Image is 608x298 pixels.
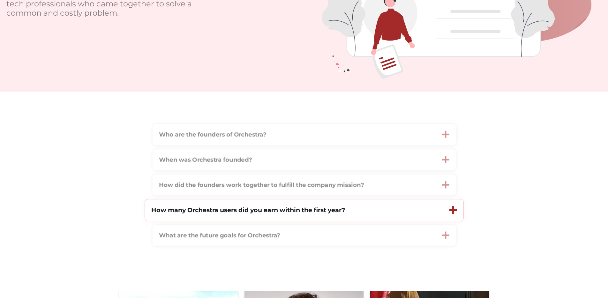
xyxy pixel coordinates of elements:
[159,231,280,239] strong: What are the future goals for Orchestra?
[151,206,345,214] strong: How many Orchestra users did you earn within the first year?
[159,131,266,138] strong: Who are the founders of Orchestra?
[159,156,252,163] strong: When was Orchestra founded?
[159,181,364,189] strong: How did the founders work together to fulfill the company mission?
